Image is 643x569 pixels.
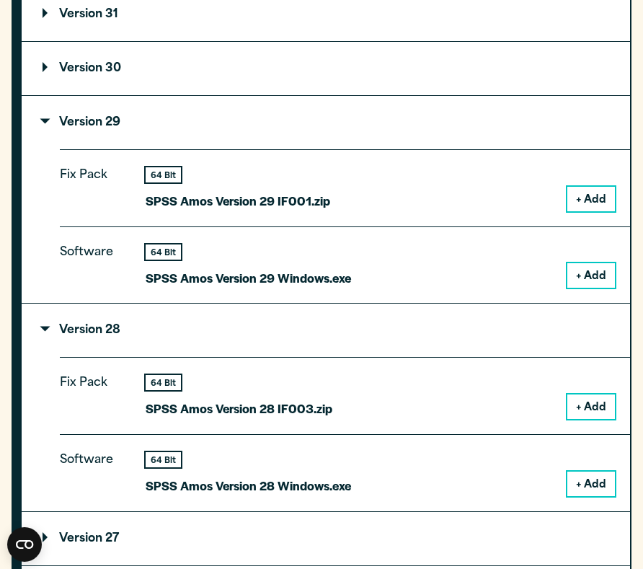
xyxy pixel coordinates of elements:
p: Fix Pack [60,373,125,407]
p: SPSS Amos Version 28 Windows.exe [146,475,351,496]
div: 64 Bit [146,167,181,182]
p: Version 30 [43,63,121,74]
summary: Version 29 [22,96,630,149]
p: Version 29 [43,117,120,128]
p: Version 28 [43,325,120,336]
div: 64 Bit [146,375,181,390]
summary: Version 27 [22,512,630,565]
p: SPSS Amos Version 29 IF001.zip [146,190,330,211]
button: + Add [567,472,615,496]
div: 64 Bit [146,452,181,467]
p: Software [60,242,125,277]
div: 64 Bit [146,244,181,260]
p: Version 27 [43,533,119,544]
summary: Version 30 [22,42,630,95]
p: Fix Pack [60,165,125,200]
p: Software [60,450,125,485]
p: Version 31 [43,9,118,20]
summary: Version 28 [22,304,630,357]
button: + Add [567,187,615,211]
button: + Add [567,263,615,288]
p: SPSS Amos Version 29 Windows.exe [146,268,351,288]
button: Open CMP widget [7,527,42,562]
p: SPSS Amos Version 28 IF003.zip [146,398,332,419]
button: + Add [567,394,615,419]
